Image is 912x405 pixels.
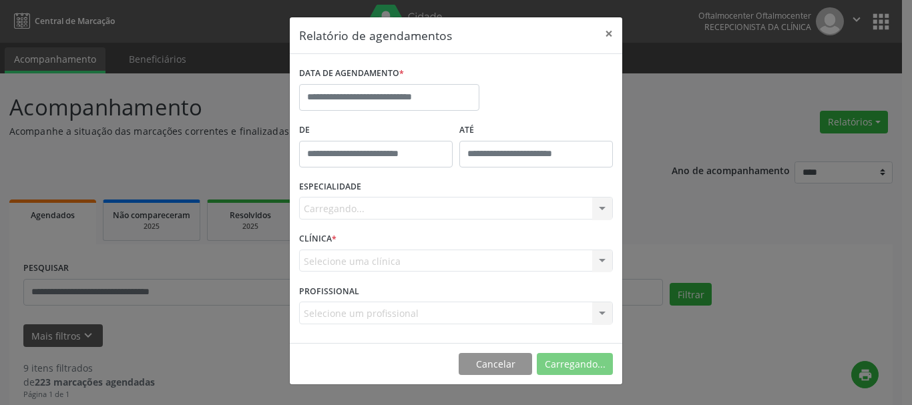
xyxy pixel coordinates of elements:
h5: Relatório de agendamentos [299,27,452,44]
label: PROFISSIONAL [299,281,359,302]
label: De [299,120,453,141]
label: CLÍNICA [299,229,336,250]
button: Close [596,17,622,50]
label: ATÉ [459,120,613,141]
label: ESPECIALIDADE [299,177,361,197]
label: DATA DE AGENDAMENTO [299,63,404,84]
button: Cancelar [459,353,532,376]
button: Carregando... [537,353,613,376]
